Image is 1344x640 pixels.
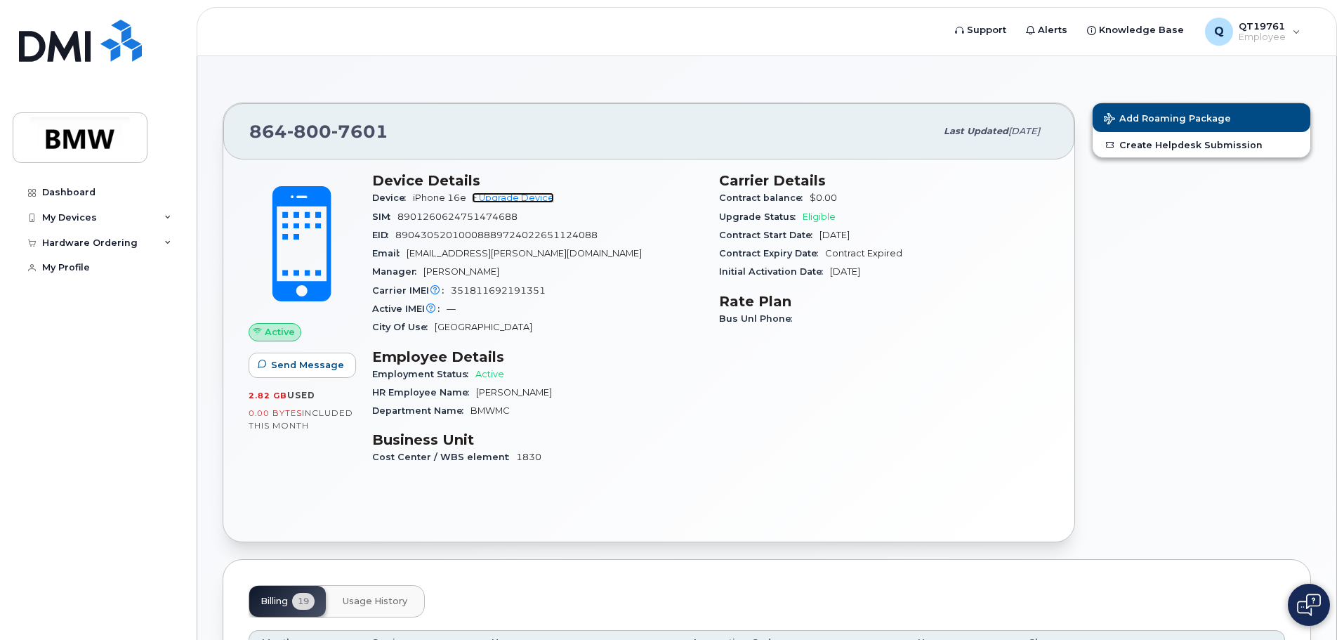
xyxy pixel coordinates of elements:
[372,230,395,240] span: EID
[1104,113,1231,126] span: Add Roaming Package
[472,192,554,203] a: + Upgrade Device
[423,266,499,277] span: [PERSON_NAME]
[395,230,598,240] span: 89043052010008889724022651124088
[719,248,825,259] span: Contract Expiry Date
[1008,126,1040,136] span: [DATE]
[413,192,466,203] span: iPhone 16e
[719,230,819,240] span: Contract Start Date
[372,405,470,416] span: Department Name
[719,266,830,277] span: Initial Activation Date
[372,452,516,462] span: Cost Center / WBS element
[825,248,902,259] span: Contract Expired
[810,192,837,203] span: $0.00
[1093,103,1310,132] button: Add Roaming Package
[372,387,476,398] span: HR Employee Name
[372,303,447,314] span: Active IMEI
[372,172,702,189] h3: Device Details
[447,303,456,314] span: —
[719,192,810,203] span: Contract balance
[830,266,860,277] span: [DATE]
[476,387,552,398] span: [PERSON_NAME]
[372,192,413,203] span: Device
[287,121,331,142] span: 800
[265,325,295,339] span: Active
[249,408,302,418] span: 0.00 Bytes
[819,230,850,240] span: [DATE]
[470,405,510,416] span: BMWMC
[719,172,1049,189] h3: Carrier Details
[271,358,344,372] span: Send Message
[719,313,799,324] span: Bus Unl Phone
[1093,132,1310,157] a: Create Helpdesk Submission
[372,266,423,277] span: Manager
[249,353,356,378] button: Send Message
[287,390,315,400] span: used
[249,121,388,142] span: 864
[475,369,504,379] span: Active
[516,452,541,462] span: 1830
[372,348,702,365] h3: Employee Details
[331,121,388,142] span: 7601
[944,126,1008,136] span: Last updated
[803,211,836,222] span: Eligible
[372,285,451,296] span: Carrier IMEI
[372,369,475,379] span: Employment Status
[249,391,287,400] span: 2.82 GB
[372,322,435,332] span: City Of Use
[719,293,1049,310] h3: Rate Plan
[372,211,397,222] span: SIM
[343,596,407,607] span: Usage History
[372,431,702,448] h3: Business Unit
[451,285,546,296] span: 351811692191351
[1297,594,1321,616] img: Open chat
[407,248,642,259] span: [EMAIL_ADDRESS][PERSON_NAME][DOMAIN_NAME]
[372,248,407,259] span: Email
[435,322,532,332] span: [GEOGRAPHIC_DATA]
[719,211,803,222] span: Upgrade Status
[397,211,518,222] span: 8901260624751474688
